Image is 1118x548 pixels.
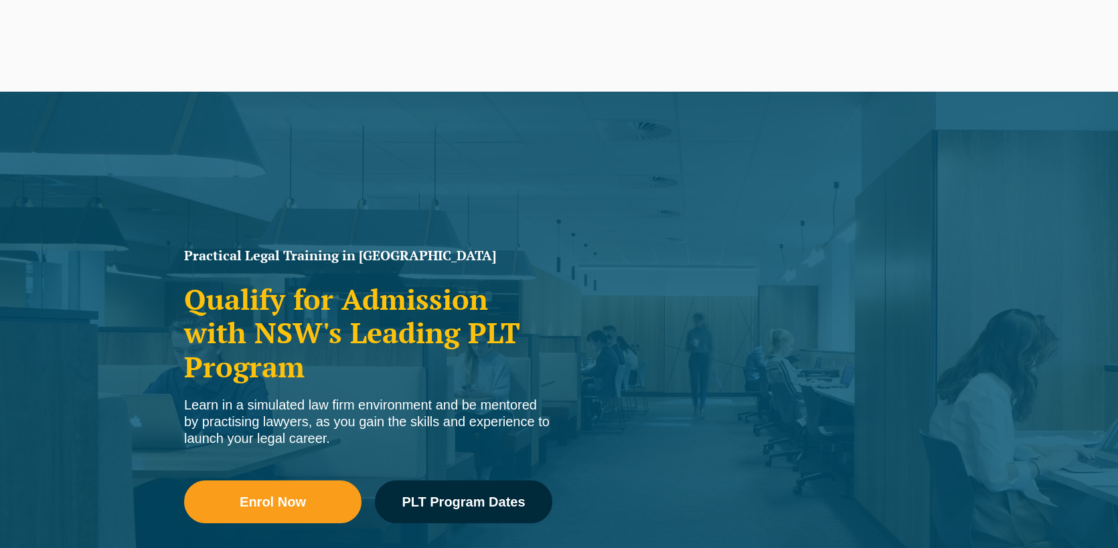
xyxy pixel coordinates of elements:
a: PLT Program Dates [375,480,552,523]
div: Learn in a simulated law firm environment and be mentored by practising lawyers, as you gain the ... [184,397,552,447]
h2: Qualify for Admission with NSW's Leading PLT Program [184,282,552,383]
span: Enrol Now [240,495,306,509]
span: PLT Program Dates [402,495,525,509]
h1: Practical Legal Training in [GEOGRAPHIC_DATA] [184,249,552,262]
a: Enrol Now [184,480,362,523]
